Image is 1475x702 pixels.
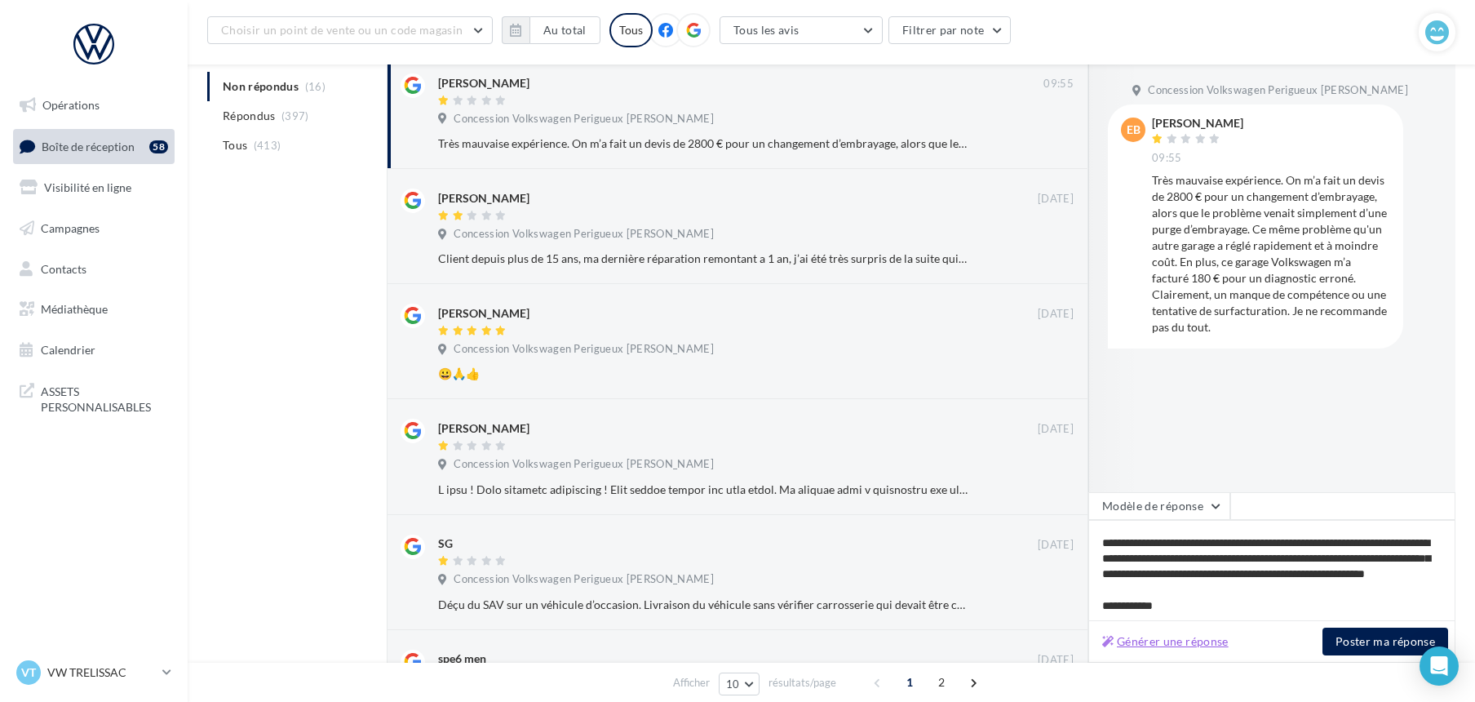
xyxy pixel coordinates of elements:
[733,23,800,37] span: Tous les avis
[609,13,653,47] div: Tous
[221,23,463,37] span: Choisir un point de vente ou un code magasin
[10,211,178,246] a: Campagnes
[10,374,178,422] a: ASSETS PERSONNALISABLES
[1148,83,1408,98] span: Concession Volkswagen Perigueux [PERSON_NAME]
[769,675,836,691] span: résultats/page
[454,457,714,472] span: Concession Volkswagen Perigueux [PERSON_NAME]
[281,109,309,122] span: (397)
[529,16,600,44] button: Au total
[223,137,247,153] span: Tous
[10,252,178,287] a: Contacts
[1038,538,1074,553] span: [DATE]
[149,140,168,153] div: 58
[1322,628,1448,655] button: Poster ma réponse
[720,16,883,44] button: Tous les avis
[502,16,600,44] button: Au total
[10,292,178,327] a: Médiathèque
[438,190,529,207] div: [PERSON_NAME]
[42,98,100,112] span: Opérations
[41,343,95,357] span: Calendrier
[44,180,131,194] span: Visibilité en ligne
[10,171,178,205] a: Visibilité en ligne
[438,597,968,613] div: Déçu du SAV sur un véhicule d’occasion. Livraison du véhicule sans vérifier carrosserie qui devai...
[438,651,486,667] div: spe6 men
[454,572,714,587] span: Concession Volkswagen Perigueux [PERSON_NAME]
[207,16,493,44] button: Choisir un point de vente ou un code magasin
[1096,632,1235,651] button: Générer une réponse
[1038,653,1074,668] span: [DATE]
[438,251,968,267] div: Client depuis plus de 15 ans, ma dernière réparation remontant a 1 an, j’ai été très surpris de l...
[897,669,923,695] span: 1
[438,420,529,437] div: [PERSON_NAME]
[41,380,168,415] span: ASSETS PERSONNALISABLES
[47,664,156,681] p: VW TRELISSAC
[223,108,276,124] span: Répondus
[1038,422,1074,437] span: [DATE]
[438,535,453,552] div: SG
[719,673,760,695] button: 10
[21,664,36,681] span: VT
[1127,122,1141,138] span: EB
[673,675,710,691] span: Afficher
[10,333,178,367] a: Calendrier
[1152,118,1243,129] div: [PERSON_NAME]
[438,136,968,152] div: Très mauvaise expérience. On m’a fait un devis de 2800 € pour un changement d’embrayage, alors qu...
[41,261,86,275] span: Contacts
[254,139,281,152] span: (413)
[1152,151,1182,166] span: 09:55
[10,88,178,122] a: Opérations
[438,75,529,91] div: [PERSON_NAME]
[1420,646,1459,686] div: Open Intercom Messenger
[454,227,714,242] span: Concession Volkswagen Perigueux [PERSON_NAME]
[438,366,968,382] div: 😀🙏👍
[10,129,178,164] a: Boîte de réception58
[13,657,175,688] a: VT VW TRELISSAC
[454,342,714,357] span: Concession Volkswagen Perigueux [PERSON_NAME]
[1152,172,1390,335] div: Très mauvaise expérience. On m’a fait un devis de 2800 € pour un changement d’embrayage, alors qu...
[438,482,968,498] div: L ipsu ! Dolo sitametc adipiscing ! Elit seddoe tempor inc utla etdol. Ma aliquae admi v quisnost...
[928,669,955,695] span: 2
[41,302,108,316] span: Médiathèque
[726,678,740,691] span: 10
[1043,77,1074,91] span: 09:55
[454,112,714,127] span: Concession Volkswagen Perigueux [PERSON_NAME]
[41,221,100,235] span: Campagnes
[438,305,529,322] div: [PERSON_NAME]
[888,16,1012,44] button: Filtrer par note
[42,139,135,153] span: Boîte de réception
[1038,192,1074,207] span: [DATE]
[1038,307,1074,322] span: [DATE]
[1088,492,1230,520] button: Modèle de réponse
